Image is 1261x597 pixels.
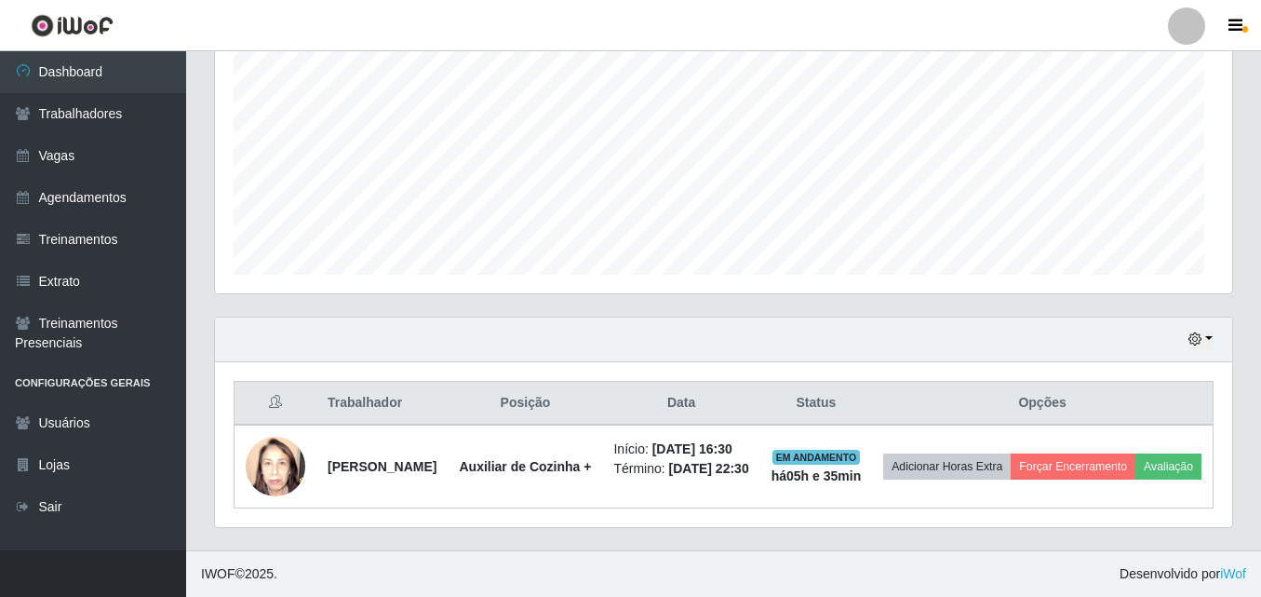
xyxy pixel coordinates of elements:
button: Forçar Encerramento [1011,454,1135,480]
strong: [PERSON_NAME] [328,459,436,474]
span: EM ANDAMENTO [772,450,861,465]
img: CoreUI Logo [31,14,114,37]
a: iWof [1220,566,1246,581]
strong: Auxiliar de Cozinha + [459,459,591,474]
time: [DATE] 16:30 [652,441,732,456]
button: Adicionar Horas Extra [883,454,1011,480]
span: IWOF [201,566,235,581]
li: Início: [613,440,748,459]
img: 1697073177270.jpeg [246,427,305,507]
time: [DATE] 22:30 [669,461,749,476]
li: Término: [613,459,748,479]
button: Avaliação [1135,454,1201,480]
th: Opções [872,382,1213,426]
strong: há 05 h e 35 min [771,468,862,483]
th: Status [760,382,873,426]
th: Posição [448,382,602,426]
span: © 2025 . [201,564,277,584]
th: Data [602,382,759,426]
th: Trabalhador [316,382,448,426]
span: Desenvolvido por [1120,564,1246,584]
